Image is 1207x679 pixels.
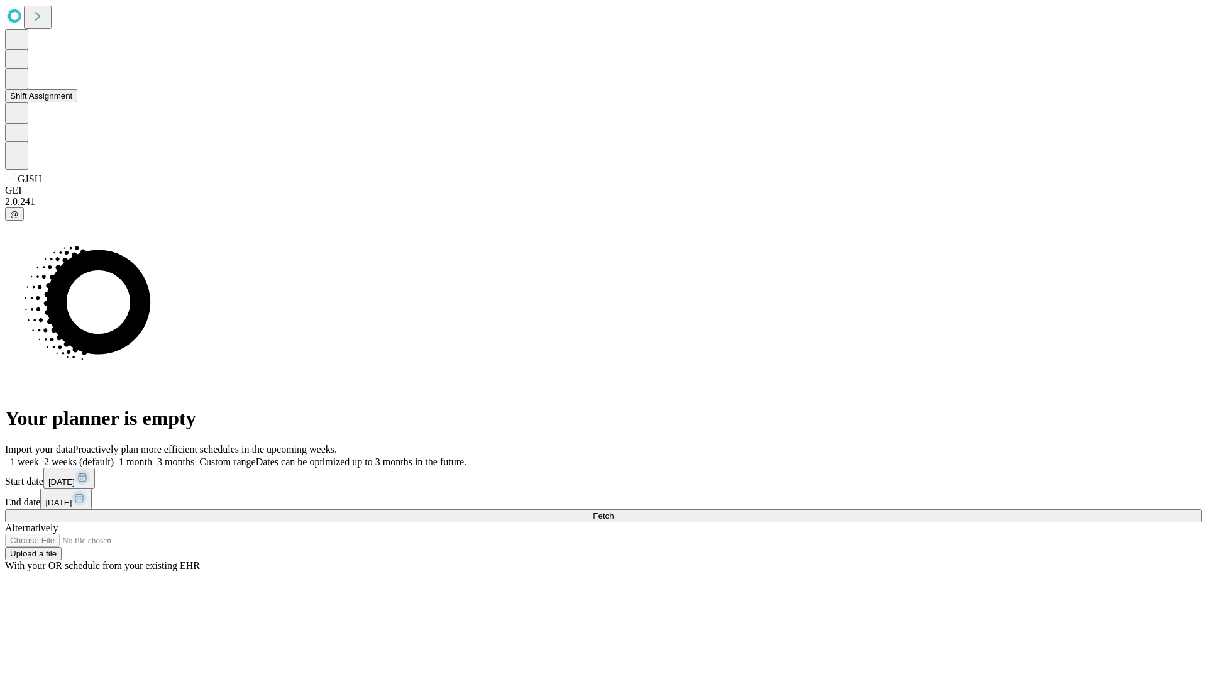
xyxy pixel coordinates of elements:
[256,456,466,467] span: Dates can be optimized up to 3 months in the future.
[157,456,194,467] span: 3 months
[5,207,24,221] button: @
[5,185,1202,196] div: GEI
[48,477,75,487] span: [DATE]
[593,511,614,521] span: Fetch
[73,444,337,455] span: Proactively plan more efficient schedules in the upcoming weeks.
[5,522,58,533] span: Alternatively
[45,498,72,507] span: [DATE]
[40,489,92,509] button: [DATE]
[5,196,1202,207] div: 2.0.241
[119,456,152,467] span: 1 month
[5,560,200,571] span: With your OR schedule from your existing EHR
[43,468,95,489] button: [DATE]
[10,209,19,219] span: @
[5,489,1202,509] div: End date
[5,89,77,102] button: Shift Assignment
[18,174,41,184] span: GJSH
[5,547,62,560] button: Upload a file
[5,444,73,455] span: Import your data
[5,407,1202,430] h1: Your planner is empty
[44,456,114,467] span: 2 weeks (default)
[199,456,255,467] span: Custom range
[10,456,39,467] span: 1 week
[5,468,1202,489] div: Start date
[5,509,1202,522] button: Fetch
